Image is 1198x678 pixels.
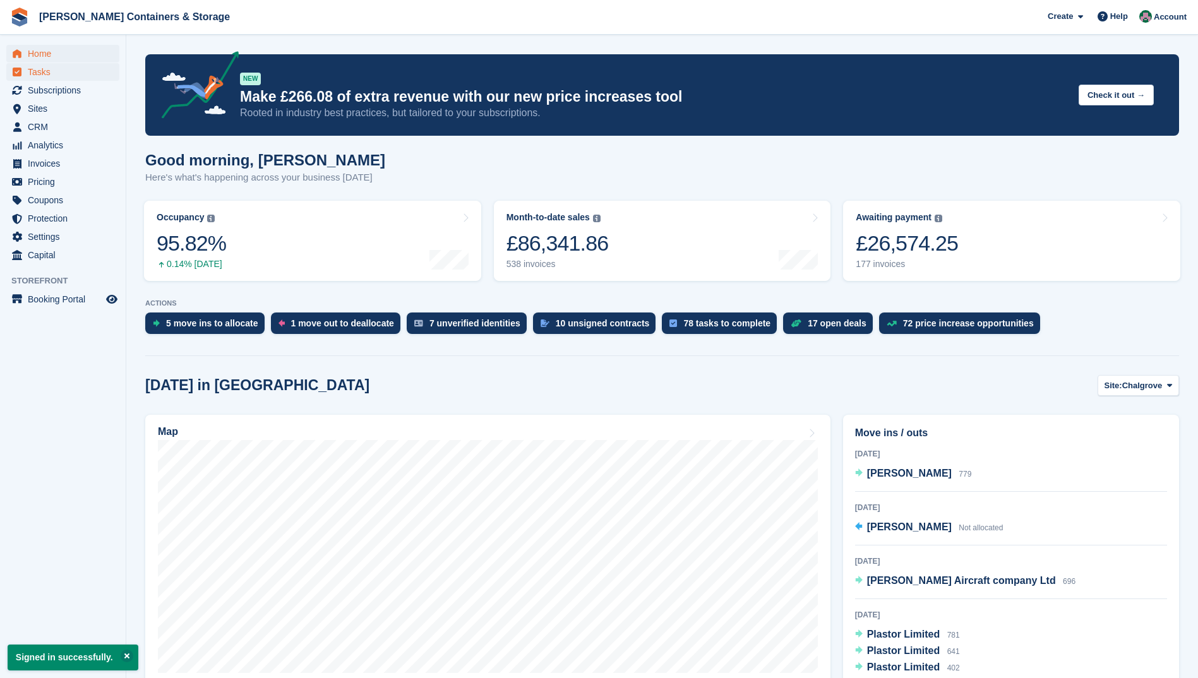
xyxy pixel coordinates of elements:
h1: Good morning, [PERSON_NAME] [145,152,385,169]
span: 779 [959,470,971,479]
a: menu [6,173,119,191]
div: [DATE] [855,502,1167,513]
a: [PERSON_NAME] Not allocated [855,520,1003,536]
span: Create [1048,10,1073,23]
span: Plastor Limited [867,662,940,672]
div: 95.82% [157,230,226,256]
span: Tasks [28,63,104,81]
p: Make £266.08 of extra revenue with our new price increases tool [240,88,1069,106]
a: menu [6,191,119,209]
span: Subscriptions [28,81,104,99]
span: [PERSON_NAME] Aircraft company Ltd [867,575,1056,586]
div: 538 invoices [506,259,609,270]
img: stora-icon-8386f47178a22dfd0bd8f6a31ec36ba5ce8667c1dd55bd0f319d3a0aa187defe.svg [10,8,29,27]
div: NEW [240,73,261,85]
span: 781 [947,631,960,639]
button: Check it out → [1079,85,1154,105]
a: Plastor Limited 402 [855,660,960,676]
span: Not allocated [959,523,1003,532]
div: 10 unsigned contracts [556,318,650,328]
a: 10 unsigned contracts [533,312,662,340]
img: task-75834270c22a3079a89374b754ae025e5fb1db73e45f91037f5363f120a921f8.svg [669,319,677,327]
a: 7 unverified identities [407,312,533,340]
img: contract_signature_icon-13c848040528278c33f63329250d36e43548de30e8caae1d1a13099fd9432cc5.svg [541,319,549,327]
span: Invoices [28,155,104,172]
a: 72 price increase opportunities [879,312,1046,340]
img: move_outs_to_deallocate_icon-f764333ba52eb49d3ac5e1228854f67142a1ed5810a6f6cc68b1a99e826820c5.svg [279,319,285,327]
p: ACTIONS [145,299,1179,307]
span: Settings [28,228,104,246]
a: [PERSON_NAME] Containers & Storage [34,6,235,27]
div: 0.14% [DATE] [157,259,226,270]
h2: Map [158,426,178,437]
a: 1 move out to deallocate [271,312,407,340]
div: [DATE] [855,448,1167,460]
button: Site: Chalgrove [1098,375,1180,396]
span: Analytics [28,136,104,154]
p: Here's what's happening across your business [DATE] [145,170,385,185]
h2: Move ins / outs [855,425,1167,441]
img: icon-info-grey-7440780725fd019a000dd9b08b2336e03edf1995a4989e88bcd33f0948082b44.svg [935,215,942,222]
a: menu [6,136,119,154]
span: Capital [28,246,104,264]
p: Signed in successfully. [8,645,138,670]
span: Booking Portal [28,290,104,308]
a: 17 open deals [783,312,879,340]
a: 78 tasks to complete [662,312,783,340]
span: Plastor Limited [867,629,940,639]
span: Storefront [11,275,126,287]
img: move_ins_to_allocate_icon-fdf77a2bb77ea45bf5b3d319d69a93e2d87916cf1d5bf7949dd705db3b84f3ca.svg [153,319,160,327]
div: 72 price increase opportunities [903,318,1034,328]
a: [PERSON_NAME] 779 [855,466,972,482]
img: icon-info-grey-7440780725fd019a000dd9b08b2336e03edf1995a4989e88bcd33f0948082b44.svg [207,215,215,222]
span: Help [1110,10,1128,23]
img: price-adjustments-announcement-icon-8257ccfd72463d97f412b2fc003d46551f7dbcb40ab6d574587a9cd5c0d94... [151,51,239,123]
a: 5 move ins to allocate [145,312,271,340]
span: Coupons [28,191,104,209]
div: £86,341.86 [506,230,609,256]
p: Rooted in industry best practices, but tailored to your subscriptions. [240,106,1069,120]
div: Awaiting payment [856,212,931,223]
span: Chalgrove [1122,379,1163,392]
div: 177 invoices [856,259,958,270]
span: CRM [28,118,104,136]
a: Plastor Limited 641 [855,643,960,660]
a: menu [6,228,119,246]
img: deal-1b604bf984904fb50ccaf53a9ad4b4a5d6e5aea283cecdc64d6e3604feb123c2.svg [791,319,801,328]
span: 641 [947,647,960,656]
a: menu [6,100,119,117]
span: Site: [1105,379,1122,392]
div: Occupancy [157,212,204,223]
span: [PERSON_NAME] [867,521,952,532]
img: verify_identity-adf6edd0f0f0b5bbfe63781bf79b02c33cf7c696d77639b501bdc392416b5a36.svg [414,319,423,327]
img: price_increase_opportunities-93ffe204e8149a01c8c9dc8f82e8f89637d9d84a8eef4429ea346261dce0b2c0.svg [887,321,897,326]
span: Pricing [28,173,104,191]
div: 78 tasks to complete [683,318,770,328]
div: 5 move ins to allocate [166,318,258,328]
a: menu [6,290,119,308]
span: 696 [1063,577,1075,586]
div: 7 unverified identities [429,318,520,328]
span: Protection [28,210,104,227]
a: menu [6,45,119,62]
div: Month-to-date sales [506,212,590,223]
a: Preview store [104,292,119,307]
div: [DATE] [855,556,1167,567]
a: menu [6,246,119,264]
a: menu [6,81,119,99]
div: 1 move out to deallocate [291,318,394,328]
span: 402 [947,663,960,672]
span: Home [28,45,104,62]
span: Plastor Limited [867,645,940,656]
img: icon-info-grey-7440780725fd019a000dd9b08b2336e03edf1995a4989e88bcd33f0948082b44.svg [593,215,601,222]
a: Plastor Limited 781 [855,627,960,643]
a: menu [6,155,119,172]
a: Occupancy 95.82% 0.14% [DATE] [144,201,481,281]
span: [PERSON_NAME] [867,468,952,479]
div: [DATE] [855,609,1167,621]
a: Awaiting payment £26,574.25 177 invoices [843,201,1180,281]
a: menu [6,63,119,81]
a: [PERSON_NAME] Aircraft company Ltd 696 [855,573,1075,590]
h2: [DATE] in [GEOGRAPHIC_DATA] [145,377,369,394]
a: Month-to-date sales £86,341.86 538 invoices [494,201,831,281]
